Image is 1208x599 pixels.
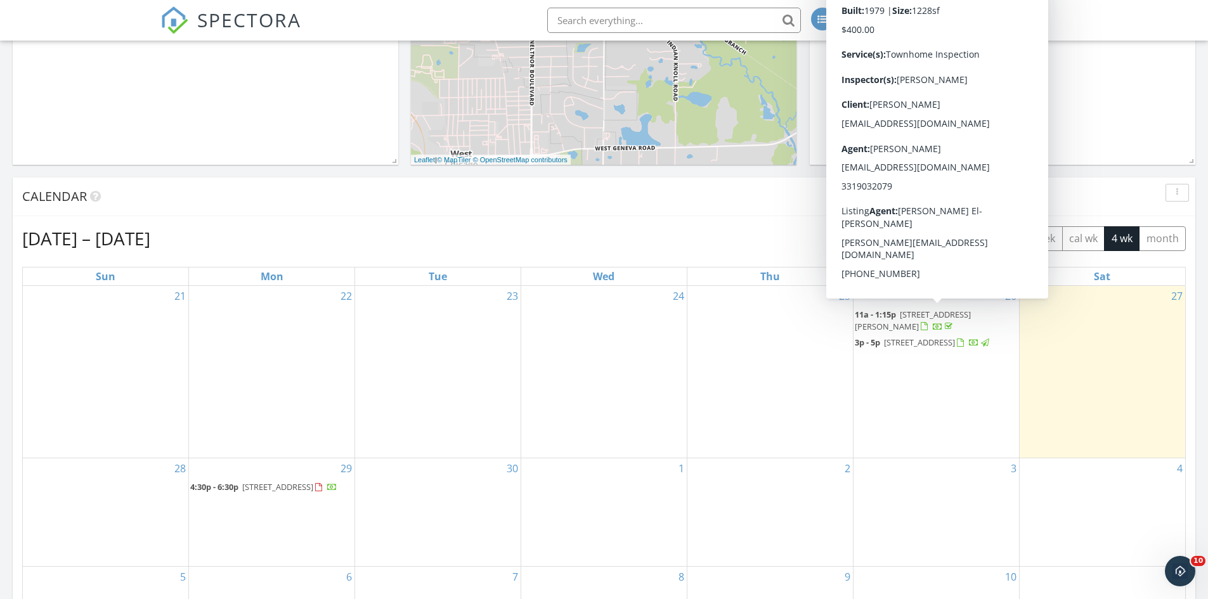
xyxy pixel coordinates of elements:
a: Go to September 29, 2025 [338,458,354,479]
td: Go to September 29, 2025 [189,458,355,566]
a: Wednesday [590,267,617,285]
button: Next [928,226,958,252]
span: 11a - 1:15p [855,309,896,320]
td: Go to September 27, 2025 [1019,286,1185,458]
td: Go to September 24, 2025 [521,286,687,458]
a: Go to October 10, 2025 [1003,567,1019,587]
td: Go to September 28, 2025 [23,458,189,566]
button: week [1024,226,1063,251]
a: Go to September 28, 2025 [172,458,188,479]
div: | [411,155,571,165]
a: Go to September 21, 2025 [172,286,188,306]
a: Monday [258,267,286,285]
div: Detective Home Inspectors [913,20,1040,33]
a: Tuesday [426,267,450,285]
a: 4:30p - 6:30p [STREET_ADDRESS] [190,480,353,495]
span: 3p - 5p [855,337,880,348]
span: 10 [1191,556,1205,566]
a: SPECTORA [160,17,301,44]
td: Go to October 3, 2025 [853,458,1019,566]
button: list [965,226,994,251]
span: [STREET_ADDRESS] [242,481,313,493]
a: Leaflet [414,156,435,164]
button: 4 wk [1104,226,1140,251]
a: 3p - 5p [STREET_ADDRESS] [855,335,1018,351]
a: Go to September 30, 2025 [504,458,521,479]
h2: [DATE] – [DATE] [22,226,150,251]
span: [STREET_ADDRESS] [884,337,955,348]
span: 4:30p - 6:30p [190,481,238,493]
button: [DATE] [845,226,892,251]
a: Thursday [758,267,783,285]
button: Previous [899,226,929,252]
td: Go to September 30, 2025 [355,458,521,566]
button: month [1139,226,1186,251]
a: Friday [927,267,945,285]
a: 3p - 5p [STREET_ADDRESS] [855,337,991,348]
a: Saturday [1091,267,1113,285]
a: Go to September 23, 2025 [504,286,521,306]
td: Go to October 4, 2025 [1019,458,1185,566]
a: Go to September 22, 2025 [338,286,354,306]
a: 11a - 1:15p [STREET_ADDRESS][PERSON_NAME] [855,307,1018,335]
td: Go to October 1, 2025 [521,458,687,566]
iframe: Intercom live chat [1165,556,1195,586]
a: © OpenStreetMap contributors [473,156,568,164]
span: SPECTORA [197,6,301,33]
a: Go to October 6, 2025 [344,567,354,587]
td: Go to September 26, 2025 [853,286,1019,458]
a: 4:30p - 6:30p [STREET_ADDRESS] [190,481,337,493]
td: Go to September 22, 2025 [189,286,355,458]
td: Go to October 2, 2025 [687,458,853,566]
a: Go to September 26, 2025 [1003,286,1019,306]
a: Go to October 5, 2025 [178,567,188,587]
img: The Best Home Inspection Software - Spectora [160,6,188,34]
button: day [993,226,1025,251]
a: 11a - 1:15p [STREET_ADDRESS][PERSON_NAME] [855,309,971,332]
input: Search everything... [547,8,801,33]
td: Go to September 23, 2025 [355,286,521,458]
button: cal wk [1062,226,1105,251]
a: Go to October 1, 2025 [676,458,687,479]
a: Go to October 8, 2025 [676,567,687,587]
a: Go to October 4, 2025 [1174,458,1185,479]
a: Sunday [93,267,118,285]
td: Go to September 25, 2025 [687,286,853,458]
span: [STREET_ADDRESS][PERSON_NAME] [855,309,971,332]
a: © MapTiler [437,156,471,164]
a: Go to September 24, 2025 [670,286,687,306]
td: Go to September 21, 2025 [23,286,189,458]
span: Calendar [22,188,87,205]
div: [PERSON_NAME] [948,8,1030,20]
a: Go to October 2, 2025 [842,458,853,479]
a: Go to September 27, 2025 [1169,286,1185,306]
a: Go to October 3, 2025 [1008,458,1019,479]
a: Go to October 9, 2025 [842,567,853,587]
a: Go to September 25, 2025 [836,286,853,306]
a: Go to October 7, 2025 [510,567,521,587]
